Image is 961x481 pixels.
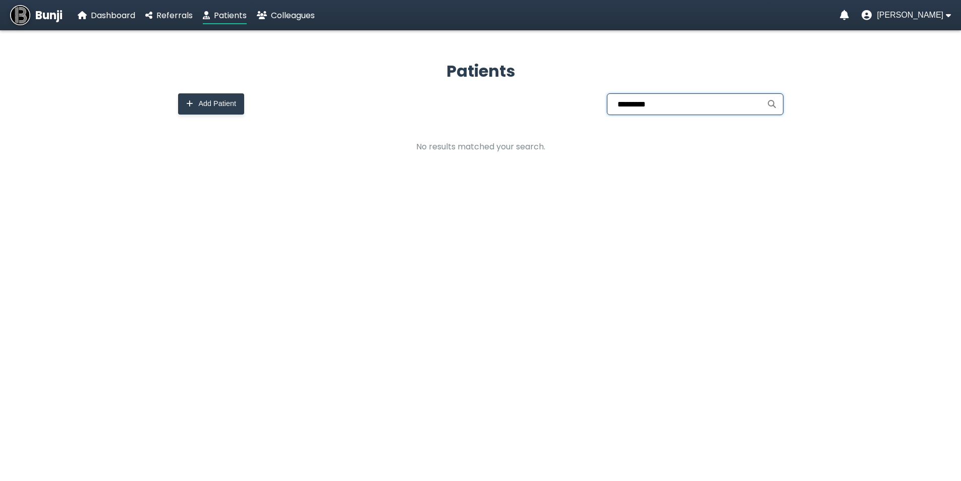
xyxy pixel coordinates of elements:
span: [PERSON_NAME] [877,11,943,20]
img: Bunji Dental Referral Management [10,5,30,25]
a: Bunji [10,5,63,25]
span: Bunji [35,7,63,24]
button: User menu [862,10,951,20]
span: Add Patient [199,99,236,108]
span: Referrals [156,10,193,21]
span: Dashboard [91,10,135,21]
span: Colleagues [271,10,315,21]
span: Patients [214,10,247,21]
a: Referrals [145,9,193,22]
p: No results matched your search. [178,140,783,153]
a: Notifications [840,10,849,20]
a: Dashboard [78,9,135,22]
button: Add Patient [178,93,244,115]
a: Colleagues [257,9,315,22]
a: Patients [203,9,247,22]
h2: Patients [178,59,783,83]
